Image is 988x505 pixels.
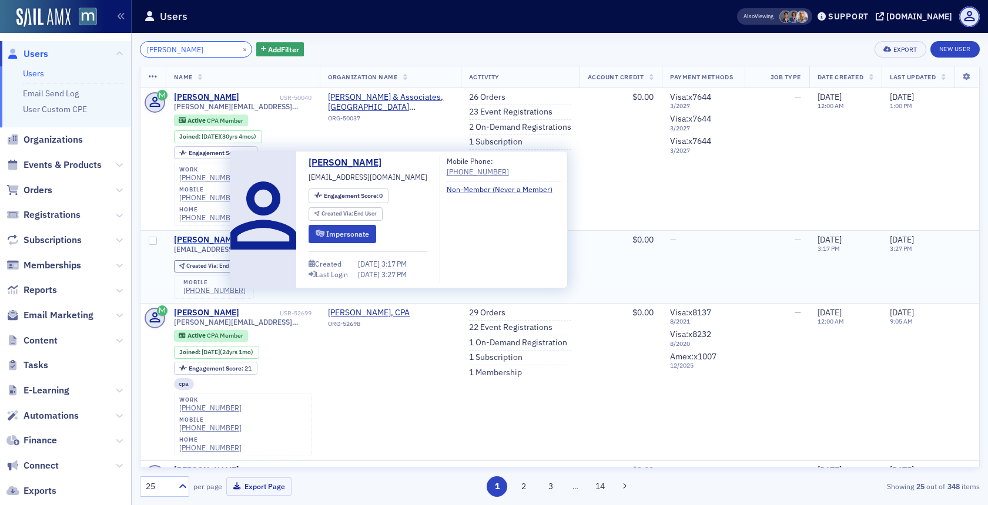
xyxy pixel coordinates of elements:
div: Joined: 2001-08-10 00:00:00 [174,346,259,359]
a: Active CPA Member [179,332,243,339]
a: Tasks [6,359,48,372]
time: 3:17 PM [818,244,840,253]
span: — [469,464,475,475]
time: 12:00 AM [818,102,844,110]
a: 1 Membership [469,368,522,378]
div: Joined: 1995-05-16 00:00:00 [174,130,262,143]
button: Impersonate [309,225,376,243]
span: [DATE] [890,307,914,318]
a: Email Marketing [6,309,93,322]
a: [PHONE_NUMBER] [179,213,242,222]
img: SailAMX [79,8,97,26]
a: SailAMX [16,8,71,27]
div: USR-52699 [241,309,312,317]
span: Add Filter [268,44,299,55]
span: [EMAIL_ADDRESS][DOMAIN_NAME] [174,245,293,254]
span: Tasks [24,359,48,372]
span: — [795,464,801,475]
div: [PERSON_NAME] [174,308,239,318]
div: mobile [183,279,246,286]
span: [DATE] [890,464,914,475]
span: Joined : [179,348,202,356]
a: [PHONE_NUMBER] [179,443,242,452]
span: Users [24,48,48,60]
span: — [670,234,676,245]
span: $0.00 [632,307,654,318]
span: Visa : x7644 [670,136,711,146]
span: Created Via : [321,210,354,217]
span: Exports [24,484,56,497]
span: [PERSON_NAME][EMAIL_ADDRESS][PERSON_NAME][DOMAIN_NAME] [174,318,312,326]
a: Registrations [6,208,81,221]
span: Job Type [771,73,801,81]
strong: 348 [945,481,962,491]
div: Engagement Score: 10 [174,146,257,159]
span: Account Credit [588,73,644,81]
span: [PERSON_NAME][EMAIL_ADDRESS][DOMAIN_NAME] [174,102,312,111]
span: 12 / 2025 [670,362,736,369]
a: 1 On-Demand Registration [469,338,567,348]
span: [DATE] [818,307,842,318]
span: — [328,464,334,475]
span: [EMAIL_ADDRESS][DOMAIN_NAME] [309,171,427,182]
span: Last Updated [890,73,936,81]
div: Active: Active: CPA Member [174,115,249,126]
a: Users [6,48,48,60]
span: Viewing [743,12,773,21]
span: Events & Products [24,159,102,171]
span: Paul J Ostrye, CPA [328,308,435,318]
a: Orders [6,184,52,197]
a: [PHONE_NUMBER] [179,403,242,412]
span: — [670,464,676,475]
span: [DATE] [890,234,914,245]
div: End User [186,263,242,270]
span: Automations [24,409,79,422]
div: 10 [189,150,252,156]
span: Memberships [24,259,81,272]
a: [PERSON_NAME] [309,156,390,170]
span: Visa : x7644 [670,113,711,124]
span: Visa : x8137 [670,307,711,318]
div: ORG-50037 [328,115,452,126]
span: Mary Beth Halpern [779,11,792,23]
span: 3:17 PM [381,259,407,268]
a: Non-Member (Never a Member) [447,184,561,194]
a: [PERSON_NAME] [174,92,239,103]
a: Connect [6,459,59,472]
span: Date Created [818,73,863,81]
div: USR-70869 [241,467,312,474]
span: E-Learning [24,384,69,397]
a: User Custom CPE [23,104,87,115]
span: Activity [469,73,500,81]
span: $0.00 [632,92,654,102]
span: Payment Methods [670,73,733,81]
span: [DATE] [358,259,381,268]
button: 14 [590,476,610,497]
a: New User [930,41,980,58]
time: 3:27 PM [890,244,912,253]
button: AddFilter [256,42,304,57]
span: Name [174,73,193,81]
div: Active: Active: CPA Member [174,330,249,342]
span: Connect [24,459,59,472]
span: Engagement Score : [324,191,380,200]
div: (24yrs 1mo) [202,348,253,356]
a: [PHONE_NUMBER] [179,173,242,182]
a: Users [23,68,44,79]
a: [PHONE_NUMBER] [179,423,242,432]
span: 3:27 PM [381,270,407,279]
div: USR-50040 [241,94,312,102]
div: home [179,206,242,213]
a: 26 Orders [469,92,505,103]
a: Active CPA Member [179,116,243,124]
span: Active [187,116,207,124]
a: [PHONE_NUMBER] [179,193,242,202]
span: [DATE] [890,92,914,102]
a: 1 Subscription [469,352,523,363]
span: Visa : x8232 [670,329,711,339]
span: [DATE] [818,92,842,102]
